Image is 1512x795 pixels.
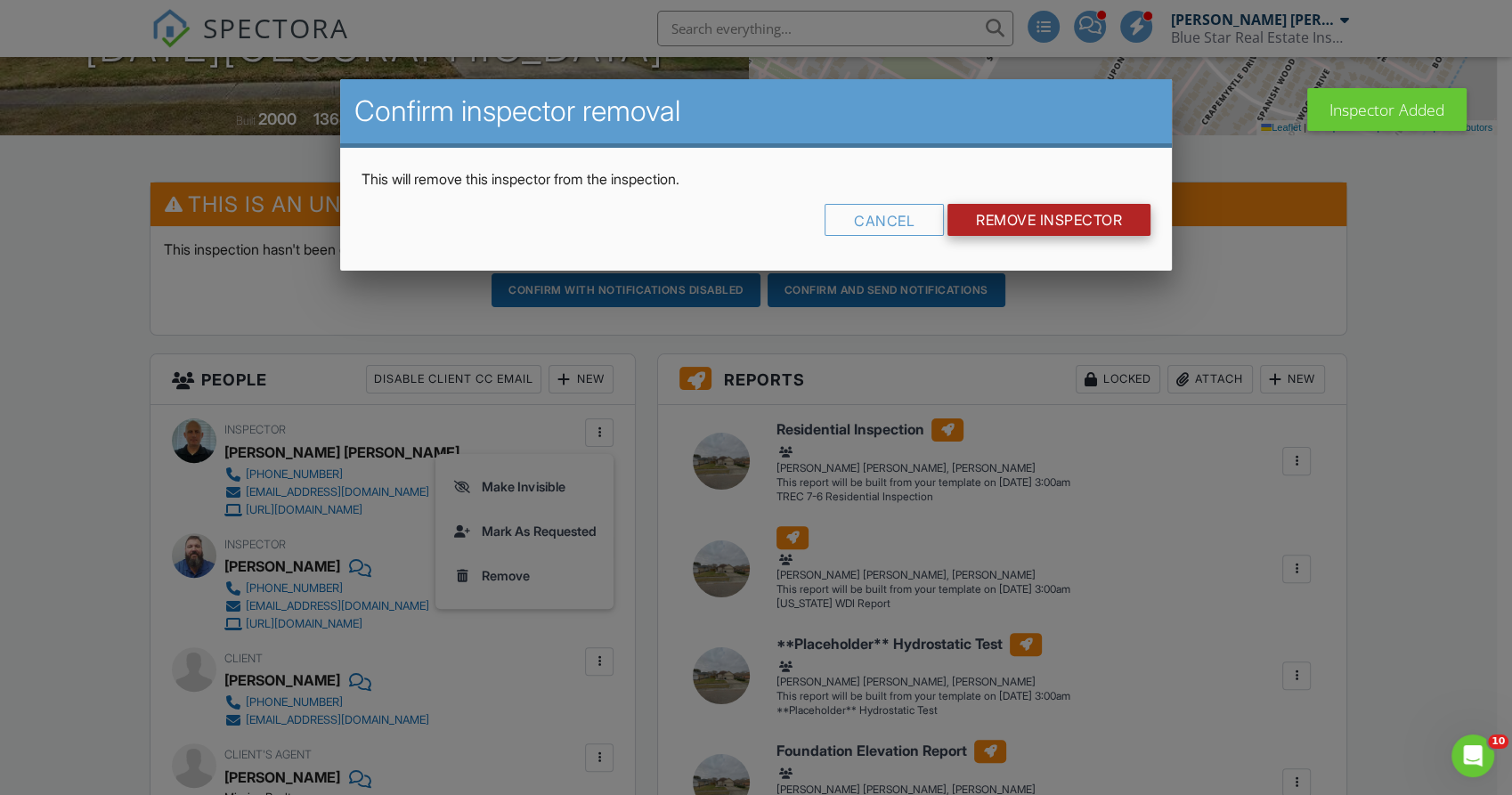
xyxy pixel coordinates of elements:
[825,204,944,236] div: Cancel
[1307,88,1467,131] div: Inspector Added
[1451,734,1494,777] iframe: Intercom live chat
[947,204,1150,236] input: Remove Inspector
[362,169,1150,189] p: This will remove this inspector from the inspection.
[1488,734,1508,749] span: 10
[354,93,1158,129] h2: Confirm inspector removal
